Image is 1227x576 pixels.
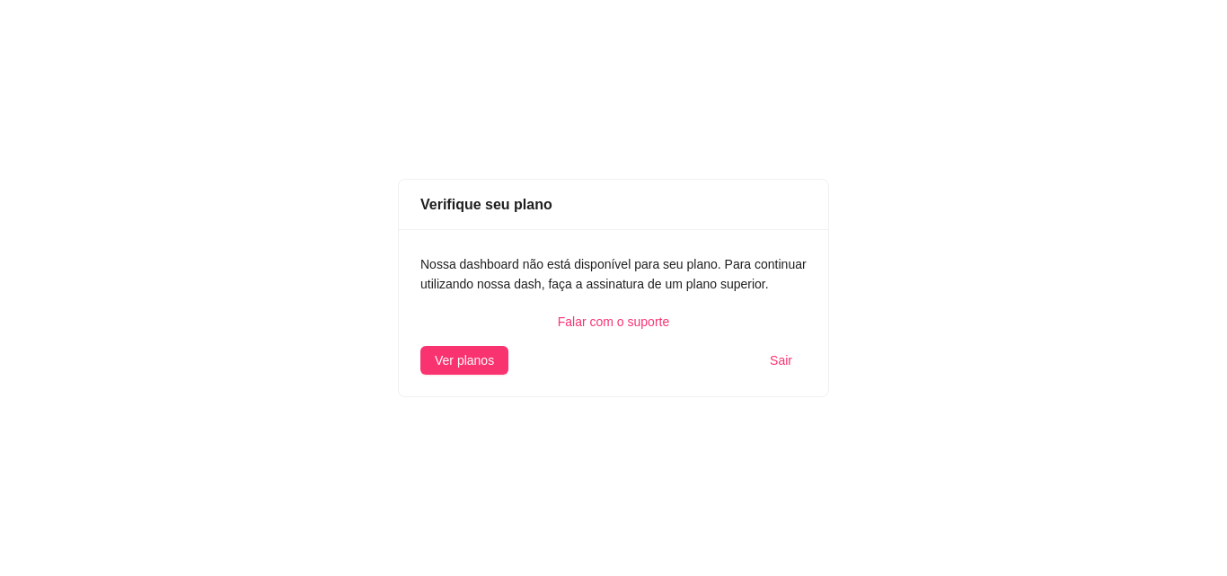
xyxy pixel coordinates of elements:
div: Verifique seu plano [420,193,807,216]
button: Sair [755,346,807,375]
span: Ver planos [435,350,494,370]
a: Falar com o suporte [420,312,807,332]
div: Nossa dashboard não está disponível para seu plano. Para continuar utilizando nossa dash, faça a ... [420,254,807,294]
button: Ver planos [420,346,508,375]
span: Sair [770,350,792,370]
